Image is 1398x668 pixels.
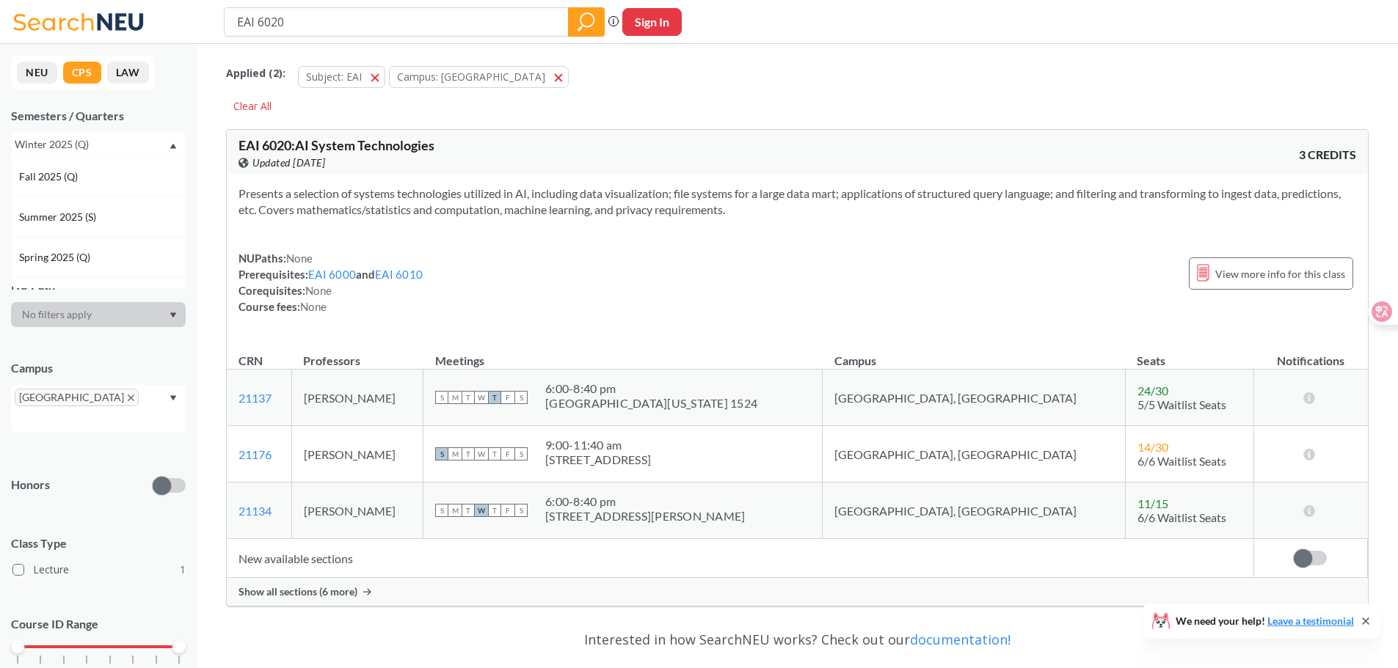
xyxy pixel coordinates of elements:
a: documentation! [910,631,1011,648]
a: 21176 [239,447,272,461]
span: 6/6 Waitlist Seats [1137,510,1226,524]
span: Updated [DATE] [252,155,325,171]
td: [GEOGRAPHIC_DATA], [GEOGRAPHIC_DATA] [823,370,1125,426]
th: Campus [823,338,1125,370]
a: EAI 6000 [308,268,356,281]
span: Class Type [11,535,186,551]
span: S [514,447,528,460]
div: [GEOGRAPHIC_DATA][US_STATE] 1524 [545,396,757,411]
svg: Dropdown arrow [170,395,177,401]
span: None [305,284,332,297]
span: None [300,300,327,313]
svg: Dropdown arrow [170,312,177,318]
div: NUPaths: Prerequisites: and Corequisites: Course fees: [239,250,423,315]
span: T [462,504,475,517]
section: Presents a selection of systems technologies utilized in AI, including data visualization; file s... [239,186,1356,218]
span: [GEOGRAPHIC_DATA]X to remove pill [15,389,139,406]
div: Winter 2025 (Q)Dropdown arrowFall 2025 (Q)Summer 2025 (S)Spring 2025 (Q)Spring 2025 (S)Winter 202... [11,133,186,156]
th: Meetings [423,338,823,370]
span: 6/6 Waitlist Seats [1137,454,1226,468]
div: magnifying glass [568,7,605,37]
div: Winter 2025 (Q) [15,136,168,153]
td: New available sections [227,539,1253,578]
p: Course ID Range [11,616,186,633]
td: [PERSON_NAME] [291,482,423,539]
button: Campus: [GEOGRAPHIC_DATA] [389,66,569,88]
svg: magnifying glass [578,12,595,32]
button: CPS [63,62,101,84]
th: Notifications [1253,338,1367,370]
div: [STREET_ADDRESS] [545,452,651,467]
span: Summer 2025 (S) [19,209,99,225]
a: 21134 [239,504,272,518]
span: Applied ( 2 ): [226,65,285,81]
span: M [448,391,462,404]
span: F [501,391,514,404]
span: View more info for this class [1215,265,1345,283]
p: Honors [11,477,50,493]
span: T [488,447,501,460]
div: Semesters / Quarters [11,108,186,124]
span: T [462,447,475,460]
button: NEU [17,62,57,84]
td: [GEOGRAPHIC_DATA], [GEOGRAPHIC_DATA] [823,426,1125,482]
div: Clear All [226,95,279,117]
div: Dropdown arrow [11,302,186,327]
span: S [435,391,448,404]
div: Interested in how SearchNEU works? Check out our [226,618,1369,661]
span: 1 [180,562,186,578]
span: F [501,504,514,517]
td: [GEOGRAPHIC_DATA], [GEOGRAPHIC_DATA] [823,482,1125,539]
button: Subject: EAI [298,66,385,88]
div: Show all sections (6 more) [227,578,1368,606]
span: W [475,391,488,404]
div: [GEOGRAPHIC_DATA]X to remove pillDropdown arrow [11,385,186,432]
span: Spring 2025 (Q) [19,249,93,265]
div: Campus [11,360,186,376]
button: Sign In [622,8,682,36]
th: Seats [1125,338,1253,370]
span: S [435,504,448,517]
span: M [448,504,462,517]
span: W [475,504,488,517]
a: Leave a testimonial [1267,614,1354,627]
td: [PERSON_NAME] [291,370,423,426]
label: Lecture [12,560,186,579]
span: We need your help! [1176,616,1354,626]
td: [PERSON_NAME] [291,426,423,482]
th: Professors [291,338,423,370]
span: 11 / 15 [1137,496,1168,510]
span: Fall 2025 (Q) [19,169,81,185]
span: 14 / 30 [1137,440,1168,454]
button: LAW [107,62,149,84]
span: S [435,447,448,460]
span: None [286,252,313,265]
span: T [488,504,501,517]
svg: Dropdown arrow [170,143,177,149]
input: Class, professor, course number, "phrase" [236,10,558,34]
span: Subject: EAI [306,70,362,84]
svg: X to remove pill [128,394,134,401]
div: CRN [239,353,263,369]
span: 5/5 Waitlist Seats [1137,397,1226,411]
span: Campus: [GEOGRAPHIC_DATA] [397,70,545,84]
span: M [448,447,462,460]
div: [STREET_ADDRESS][PERSON_NAME] [545,509,745,524]
div: 6:00 - 8:40 pm [545,494,745,509]
span: 24 / 30 [1137,383,1168,397]
span: T [488,391,501,404]
span: Show all sections (6 more) [239,585,357,598]
a: EAI 6010 [375,268,423,281]
a: 21137 [239,391,272,405]
span: S [514,504,528,517]
span: EAI 6020 : AI System Technologies [239,137,434,153]
span: S [514,391,528,404]
div: 6:00 - 8:40 pm [545,381,757,396]
span: F [501,447,514,460]
span: W [475,447,488,460]
div: 9:00 - 11:40 am [545,438,651,452]
span: 3 CREDITS [1299,147,1356,163]
span: T [462,391,475,404]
